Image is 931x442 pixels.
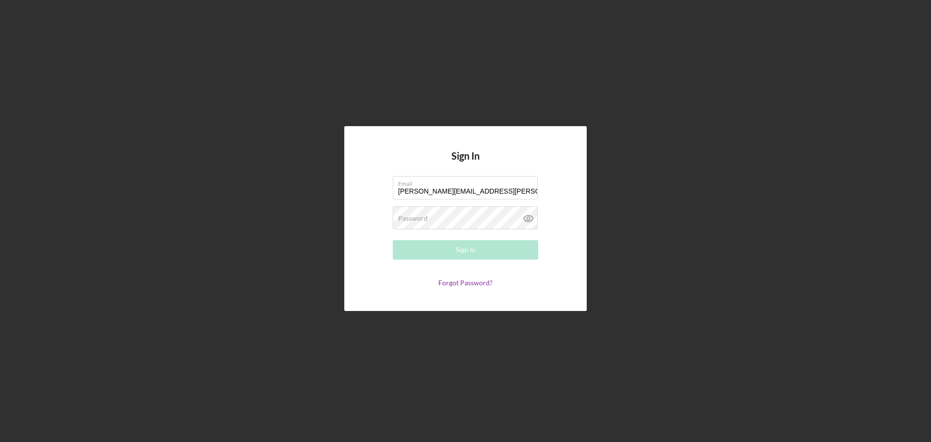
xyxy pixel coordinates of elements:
div: Sign In [456,240,476,260]
a: Forgot Password? [438,278,493,287]
button: Sign In [393,240,538,260]
h4: Sign In [451,150,480,176]
label: Email [398,177,538,187]
label: Password [398,214,428,222]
